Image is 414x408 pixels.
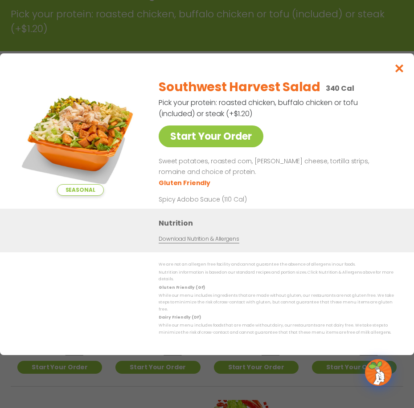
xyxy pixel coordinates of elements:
strong: Dairy Friendly (DF) [159,315,201,320]
p: Nutrition information is based on our standard recipes and portion sizes. Click Nutrition & Aller... [159,269,396,283]
p: While our menu includes ingredients that are made without gluten, our restaurants are not gluten ... [159,292,396,313]
img: Featured product photo for Southwest Harvest Salad [18,71,143,196]
p: Spicy Adobo Sauce (110 Cal) [159,194,324,204]
p: We are not an allergen free facility and cannot guarantee the absence of allergens in our foods. [159,261,396,267]
strong: Gluten Friendly (GF) [159,284,205,290]
li: Gluten Friendly [159,178,212,187]
p: 340 Cal [326,83,354,94]
a: Download Nutrition & Allergens [159,234,239,243]
p: Sweet potatoes, roasted corn, [PERSON_NAME] cheese, tortilla strips, romaine and choice of protein. [159,156,393,178]
span: Seasonal [57,184,104,196]
p: While our menu includes foods that are made without dairy, our restaurants are not dairy free. We... [159,322,396,336]
p: Pick your protein: roasted chicken, buffalo chicken or tofu (included) or steak (+$1.20) [159,97,359,119]
a: Start Your Order [159,125,263,147]
img: wpChatIcon [366,360,391,385]
h3: Nutrition [159,217,401,228]
h2: Southwest Harvest Salad [159,78,320,97]
button: Close modal [385,53,414,83]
